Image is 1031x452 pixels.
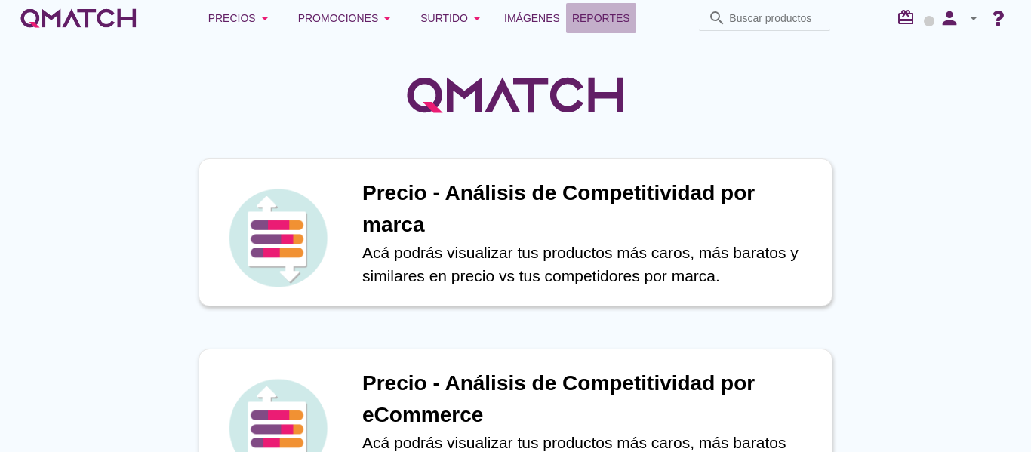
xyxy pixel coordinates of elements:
i: arrow_drop_down [378,9,396,27]
h1: Precio - Análisis de Competitividad por eCommerce [362,367,817,431]
h1: Precio - Análisis de Competitividad por marca [362,177,817,241]
p: Acá podrás visualizar tus productos más caros, más baratos y similares en precio vs tus competido... [362,241,817,288]
i: redeem [897,8,921,26]
img: icon [225,185,331,291]
i: person [934,8,965,29]
i: arrow_drop_down [468,9,486,27]
i: arrow_drop_down [965,9,983,27]
img: QMatchLogo [402,57,629,133]
span: Reportes [572,9,630,27]
a: white-qmatch-logo [18,3,139,33]
input: Buscar productos [729,6,821,30]
div: Precios [208,9,274,27]
div: Surtido [420,9,486,27]
i: arrow_drop_down [256,9,274,27]
button: Precios [196,3,286,33]
div: Promociones [298,9,397,27]
i: search [708,9,726,27]
span: Imágenes [504,9,560,27]
a: Reportes [566,3,636,33]
button: Promociones [286,3,409,33]
a: Imágenes [498,3,566,33]
a: iconPrecio - Análisis de Competitividad por marcaAcá podrás visualizar tus productos más caros, m... [177,158,854,306]
button: Surtido [408,3,498,33]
